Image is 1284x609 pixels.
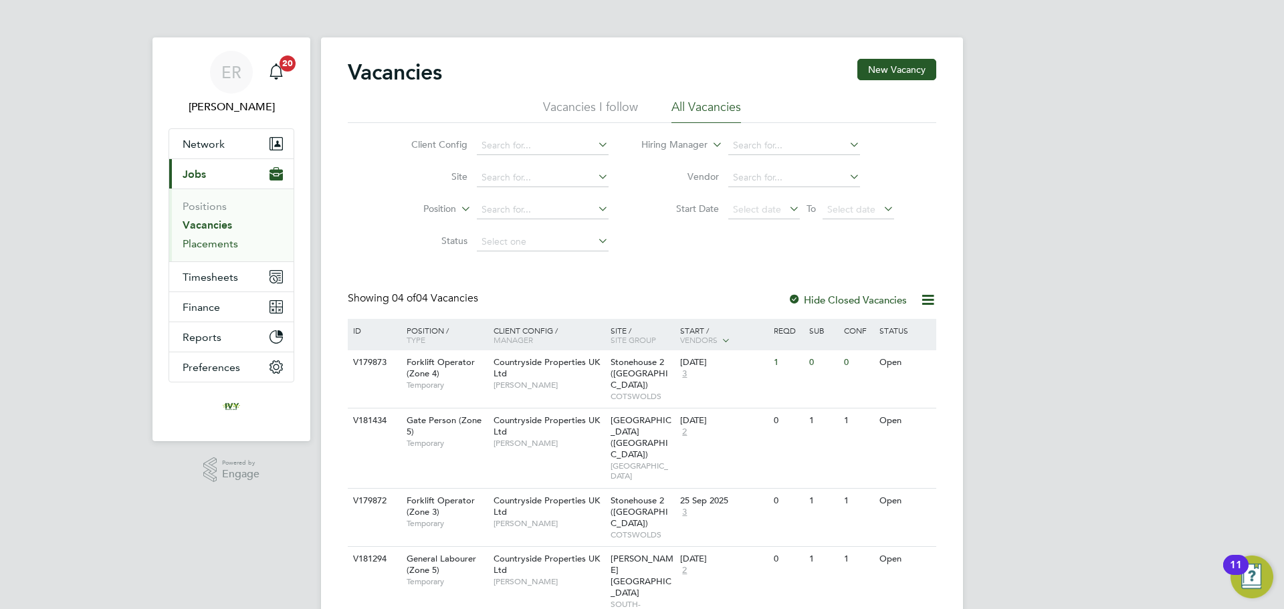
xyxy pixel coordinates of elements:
[169,99,294,115] span: Emma Randall
[407,414,481,437] span: Gate Person (Zone 5)
[788,293,907,306] label: Hide Closed Vacancies
[477,201,609,219] input: Search for...
[494,334,533,345] span: Manager
[876,350,934,375] div: Open
[494,576,604,587] span: [PERSON_NAME]
[183,271,238,283] span: Timesheets
[183,361,240,374] span: Preferences
[350,408,397,433] div: V181434
[876,489,934,513] div: Open
[183,168,206,180] span: Jobs
[611,414,671,460] span: [GEOGRAPHIC_DATA] ([GEOGRAPHIC_DATA])
[841,547,875,572] div: 1
[348,59,442,86] h2: Vacancies
[611,461,674,481] span: [GEOGRAPHIC_DATA]
[876,319,934,342] div: Status
[407,356,475,379] span: Forklift Operator (Zone 4)
[611,356,668,390] span: Stonehouse 2 ([GEOGRAPHIC_DATA])
[391,170,467,182] label: Site
[221,64,241,81] span: ER
[494,356,600,379] span: Countryside Properties UK Ltd
[183,200,227,213] a: Positions
[169,129,294,158] button: Network
[222,469,259,480] span: Engage
[183,237,238,250] a: Placements
[677,319,770,352] div: Start /
[494,414,600,437] span: Countryside Properties UK Ltd
[477,136,609,155] input: Search for...
[841,408,875,433] div: 1
[770,408,805,433] div: 0
[494,438,604,449] span: [PERSON_NAME]
[1230,565,1242,582] div: 11
[680,368,689,380] span: 3
[770,547,805,572] div: 0
[806,319,841,342] div: Sub
[169,262,294,291] button: Timesheets
[477,233,609,251] input: Select one
[680,495,767,507] div: 25 Sep 2025
[407,495,475,517] span: Forklift Operator (Zone 3)
[280,55,296,72] span: 20
[770,489,805,513] div: 0
[169,51,294,115] a: ER[PERSON_NAME]
[1230,556,1273,598] button: Open Resource Center, 11 new notifications
[222,457,259,469] span: Powered by
[770,319,805,342] div: Reqd
[611,553,673,598] span: [PERSON_NAME][GEOGRAPHIC_DATA]
[169,159,294,189] button: Jobs
[494,518,604,529] span: [PERSON_NAME]
[350,547,397,572] div: V181294
[642,203,719,215] label: Start Date
[611,529,674,540] span: COTSWOLDS
[407,518,487,529] span: Temporary
[806,408,841,433] div: 1
[733,203,781,215] span: Select date
[152,37,310,441] nav: Main navigation
[806,350,841,375] div: 0
[728,168,860,187] input: Search for...
[407,380,487,390] span: Temporary
[169,352,294,382] button: Preferences
[391,235,467,247] label: Status
[857,59,936,80] button: New Vacancy
[169,322,294,352] button: Reports
[680,334,718,345] span: Vendors
[183,219,232,231] a: Vacancies
[680,415,767,427] div: [DATE]
[392,291,478,305] span: 04 Vacancies
[611,334,656,345] span: Site Group
[407,438,487,449] span: Temporary
[203,457,260,483] a: Powered byEngage
[841,350,875,375] div: 0
[494,380,604,390] span: [PERSON_NAME]
[611,495,668,529] span: Stonehouse 2 ([GEOGRAPHIC_DATA])
[611,391,674,402] span: COTSWOLDS
[770,350,805,375] div: 1
[642,170,719,182] label: Vendor
[841,319,875,342] div: Conf
[876,547,934,572] div: Open
[169,189,294,261] div: Jobs
[350,489,397,513] div: V179872
[607,319,677,351] div: Site /
[680,507,689,518] span: 3
[806,489,841,513] div: 1
[183,301,220,314] span: Finance
[183,331,221,344] span: Reports
[392,291,416,305] span: 04 of
[543,99,638,123] li: Vacancies I follow
[680,357,767,368] div: [DATE]
[407,334,425,345] span: Type
[397,319,490,351] div: Position /
[490,319,607,351] div: Client Config /
[183,138,225,150] span: Network
[379,203,456,216] label: Position
[350,350,397,375] div: V179873
[680,565,689,576] span: 2
[680,427,689,438] span: 2
[806,547,841,572] div: 1
[876,408,934,433] div: Open
[631,138,708,152] label: Hiring Manager
[728,136,860,155] input: Search for...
